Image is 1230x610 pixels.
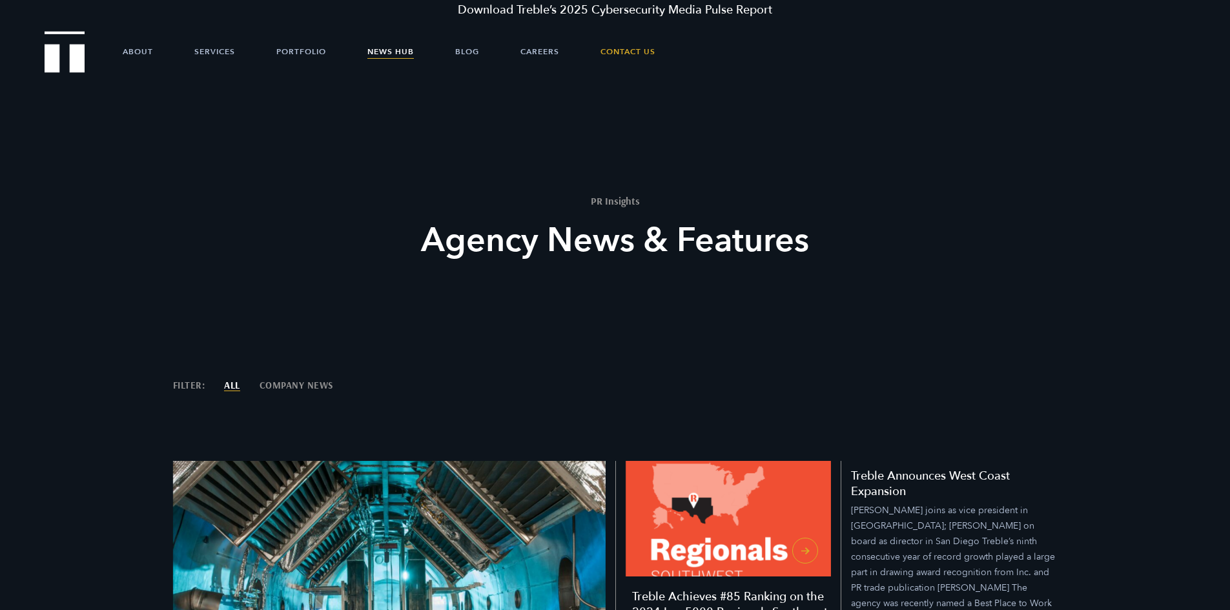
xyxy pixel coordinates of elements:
img: Treble logo [45,31,85,72]
h2: Agency News & Features [377,218,854,264]
a: About [123,32,153,71]
h5: Treble Announces West Coast Expansion [851,469,1058,500]
a: Blog [455,32,479,71]
a: Portfolio [276,32,326,71]
a: News Hub [367,32,414,71]
h1: PR Insights [377,196,854,206]
a: Contact Us [600,32,655,71]
a: Filter by Company News [260,380,333,390]
img: Treble Achieves #85 Ranking on the 2024 Inc. 5000 Regionals Southwest List [626,461,831,576]
a: Treble Homepage [45,32,84,72]
a: Services [194,32,235,71]
a: Show All [224,380,240,390]
a: Careers [520,32,559,71]
li: Filter: [173,380,205,390]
